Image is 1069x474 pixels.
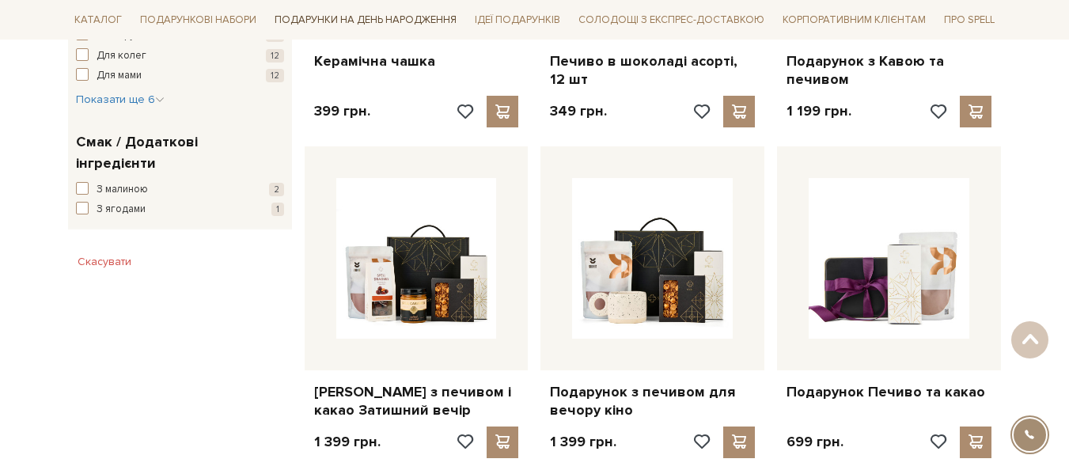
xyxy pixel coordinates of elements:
[97,182,148,198] span: З малиною
[266,49,284,63] span: 12
[76,48,284,64] button: Для колег 12
[787,383,991,401] a: Подарунок Печиво та какао
[776,8,932,32] a: Корпоративним клієнтам
[269,183,284,196] span: 2
[76,131,280,174] span: Смак / Додаткові інгредієнти
[314,52,519,70] a: Керамічна чашка
[76,202,284,218] button: З ягодами 1
[550,433,616,451] p: 1 399 грн.
[314,102,370,120] p: 399 грн.
[468,8,567,32] a: Ідеї подарунків
[572,6,771,33] a: Солодощі з експрес-доставкою
[68,249,141,275] button: Скасувати
[97,68,142,84] span: Для мами
[787,433,843,451] p: 699 грн.
[550,52,755,89] a: Печиво в шоколаді асорті, 12 шт
[97,202,146,218] span: З ягодами
[268,8,463,32] a: Подарунки на День народження
[787,52,991,89] a: Подарунок з Кавою та печивом
[76,93,165,106] span: Показати ще 6
[550,383,755,420] a: Подарунок з печивом для вечору кіно
[76,182,284,198] button: З малиною 2
[787,102,851,120] p: 1 199 грн.
[938,8,1001,32] a: Про Spell
[97,48,146,64] span: Для колег
[68,8,128,32] a: Каталог
[76,92,165,108] button: Показати ще 6
[271,203,284,216] span: 1
[314,433,381,451] p: 1 399 грн.
[266,69,284,82] span: 12
[550,102,607,120] p: 349 грн.
[134,8,263,32] a: Подарункові набори
[76,68,284,84] button: Для мами 12
[314,383,519,420] a: [PERSON_NAME] з печивом і какао Затишний вечір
